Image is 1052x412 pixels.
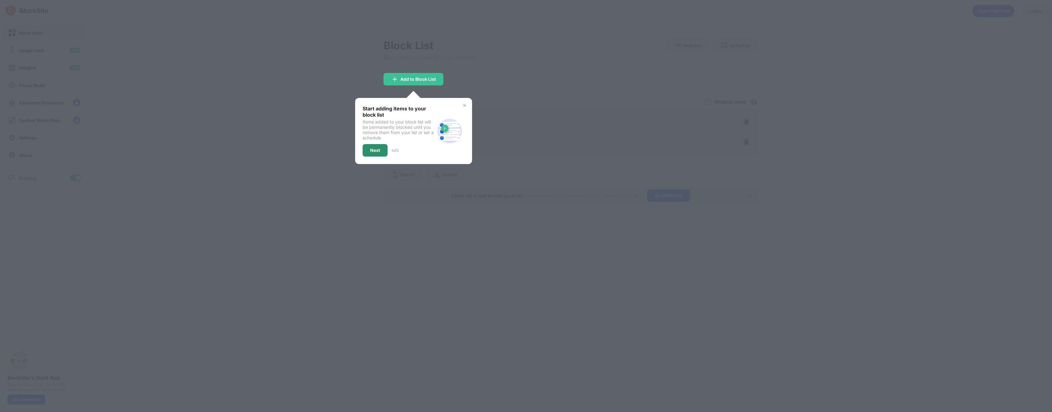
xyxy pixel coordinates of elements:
[391,148,398,153] div: 1 of 3
[400,77,436,82] div: Add to Block List
[435,116,465,146] img: block-site.svg
[363,119,435,140] div: Items added to your block list will be permanently blocked until you remove them from your list o...
[462,103,467,108] img: x-button.svg
[363,105,435,118] div: Start adding items to your block list
[370,148,380,153] div: Next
